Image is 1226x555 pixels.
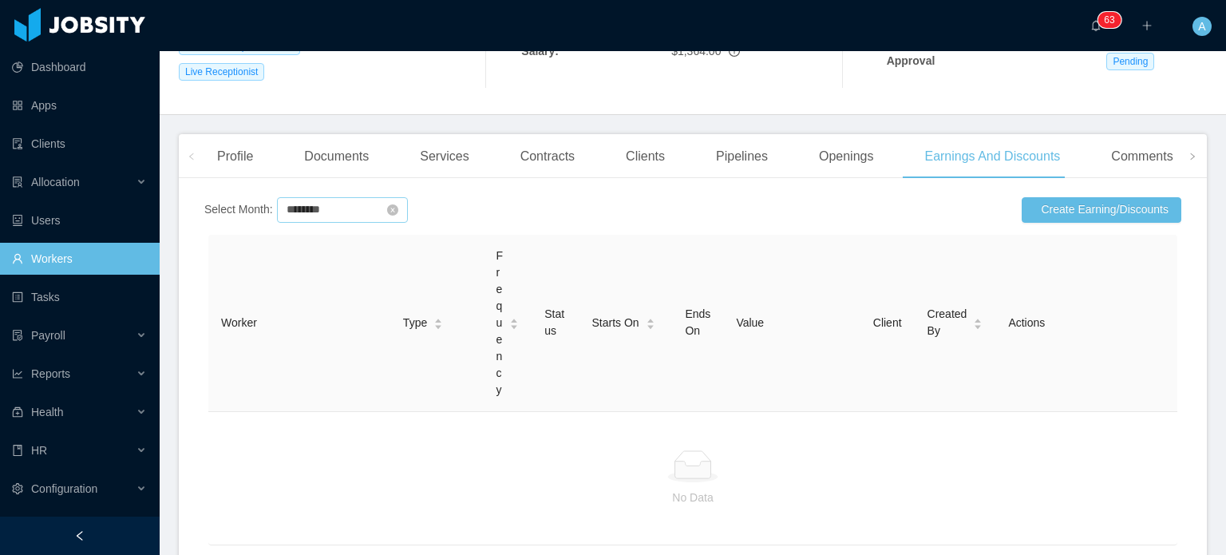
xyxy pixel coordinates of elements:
div: Sort [646,316,655,327]
b: Salary: [521,45,559,57]
span: Payroll [31,329,65,342]
i: icon: medicine-box [12,406,23,418]
p: No Data [221,489,1165,506]
span: Reports [31,367,70,380]
span: Allocation [31,176,80,188]
span: Value [736,316,764,329]
div: Sort [973,316,983,327]
div: Sort [509,316,519,327]
div: Earnings And Discounts [912,134,1073,179]
span: Created By [927,306,967,339]
div: Contracts [508,134,587,179]
a: icon: robotUsers [12,204,147,236]
i: icon: right [1188,153,1196,161]
i: icon: caret-down [974,323,983,327]
span: Health [31,406,63,418]
i: icon: close-circle [387,204,398,216]
i: icon: book [12,445,23,456]
div: Documents [291,134,382,179]
i: icon: solution [12,176,23,188]
span: Live Receptionist [179,63,264,81]
span: Worker [221,316,257,329]
div: Sort [433,316,443,327]
sup: 63 [1097,12,1121,28]
div: Profile [204,134,266,179]
span: Type [403,315,427,331]
div: Select Month: [204,201,273,218]
span: Ends On [685,307,710,337]
p: 6 [1104,12,1109,28]
a: icon: auditClients [12,128,147,160]
a: icon: userWorkers [12,243,147,275]
a: icon: profileTasks [12,281,147,313]
span: Actions [1008,316,1045,329]
span: A [1198,17,1205,36]
i: icon: caret-up [434,316,443,321]
span: $1,364.00 [671,45,721,57]
span: Configuration [31,482,97,495]
i: icon: plus [1141,20,1153,31]
div: Services [407,134,481,179]
a: icon: appstoreApps [12,89,147,121]
span: Starts On [591,315,639,331]
div: Comments [1098,134,1185,179]
i: icon: caret-up [510,316,519,321]
i: icon: bell [1090,20,1101,31]
span: Frequency [496,248,504,398]
div: Pipelines [703,134,781,179]
span: HR [31,444,47,457]
div: Clients [613,134,678,179]
span: Status [544,307,564,337]
a: icon: pie-chartDashboard [12,51,147,83]
i: icon: caret-down [646,323,655,327]
i: icon: caret-up [646,316,655,321]
i: icon: left [188,153,196,161]
i: icon: caret-down [510,323,519,327]
p: 3 [1109,12,1115,28]
i: icon: setting [12,483,23,494]
i: icon: caret-down [434,323,443,327]
i: icon: file-protect [12,330,23,341]
span: Client [873,316,902,329]
strong: Approval [887,54,935,67]
i: icon: line-chart [12,368,23,379]
i: icon: caret-up [974,316,983,321]
div: Openings [806,134,887,179]
button: icon: [object Object]Create Earning/Discounts [1022,197,1181,223]
span: Pending [1106,53,1154,70]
